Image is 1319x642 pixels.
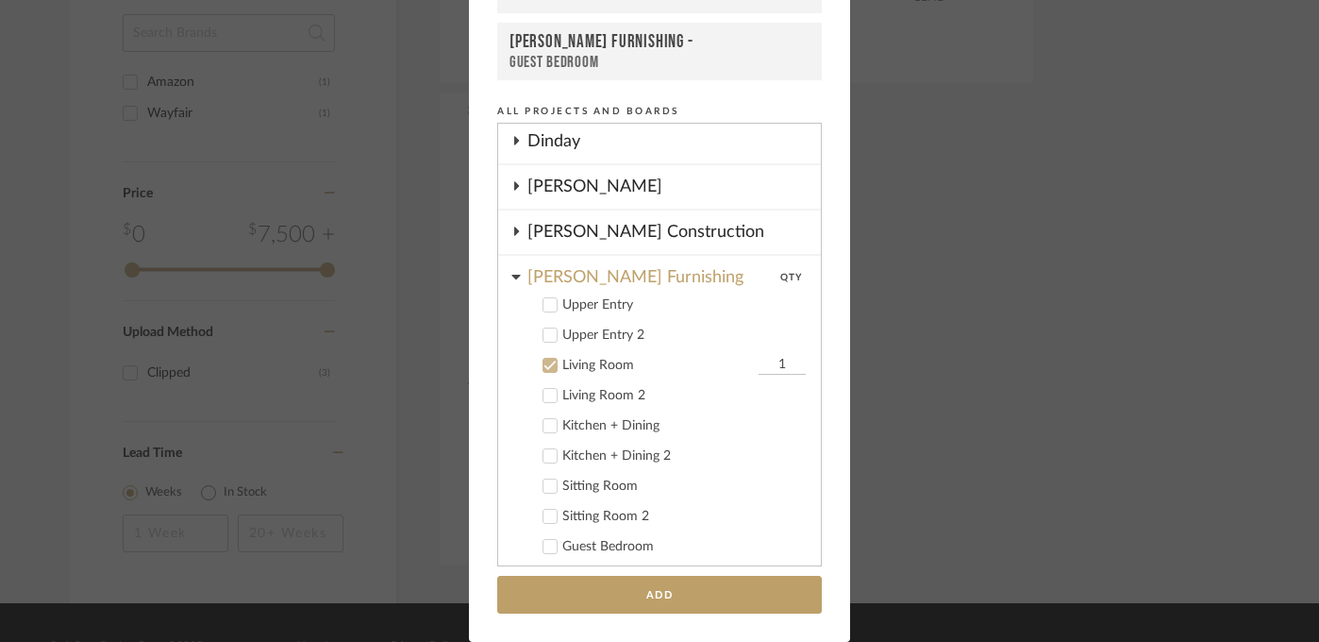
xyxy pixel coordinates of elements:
[527,165,821,209] div: [PERSON_NAME]
[509,53,810,72] div: Guest Bedroom
[562,297,806,313] div: Upper Entry
[562,539,806,555] div: Guest Bedroom
[780,256,802,289] div: QTY
[562,328,806,344] div: Upper Entry 2
[562,388,806,404] div: Living Room 2
[562,358,754,374] div: Living Room
[527,256,780,289] div: [PERSON_NAME] Furnishing
[527,211,821,254] div: [PERSON_NAME] Construction
[562,448,806,465] div: Kitchen + Dining 2
[497,576,822,615] button: Add
[497,103,822,120] div: All Projects and Boards
[562,479,806,495] div: Sitting Room
[509,31,810,53] div: [PERSON_NAME] Furnishing -
[562,509,806,525] div: Sitting Room 2
[562,418,806,434] div: Kitchen + Dining
[759,356,806,375] input: Living Room
[527,120,821,163] div: Dinday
